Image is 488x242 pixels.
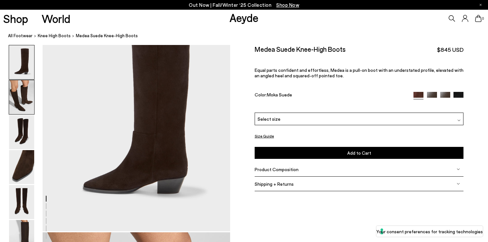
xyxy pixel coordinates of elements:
[38,33,71,38] span: knee high boots
[255,181,294,187] span: Shipping + Returns
[9,80,34,114] img: Medea Suede Knee-High Boots - Image 2
[255,147,464,159] button: Add to Cart
[376,226,483,237] button: Your consent preferences for tracking technologies
[457,182,460,185] img: svg%3E
[457,168,460,171] img: svg%3E
[255,67,464,78] p: Equal parts confident and effortless, Medea is a pull-on boot with an understated profile, elevat...
[8,27,488,45] nav: breadcrumb
[267,92,292,97] span: Moka Suede
[9,185,34,219] img: Medea Suede Knee-High Boots - Image 5
[255,132,274,140] button: Size Guide
[9,150,34,184] img: Medea Suede Knee-High Boots - Image 4
[255,45,346,53] h2: Medea Suede Knee-High Boots
[457,118,461,122] img: svg%3E
[347,150,371,156] span: Add to Cart
[437,46,463,54] span: $845 USD
[8,32,33,39] a: All Footwear
[76,32,138,39] span: Medea Suede Knee-High Boots
[258,115,280,122] span: Select size
[276,2,299,8] span: Navigate to /collections/new-in
[229,11,259,24] a: Aeyde
[189,1,299,9] p: Out Now | Fall/Winter ‘25 Collection
[255,92,407,99] div: Color:
[482,17,485,20] span: 0
[42,13,70,24] a: World
[3,13,28,24] a: Shop
[38,32,71,39] a: knee high boots
[255,167,299,172] span: Product Composition
[475,15,482,22] a: 0
[9,45,34,79] img: Medea Suede Knee-High Boots - Image 1
[9,115,34,149] img: Medea Suede Knee-High Boots - Image 3
[376,228,483,235] label: Your consent preferences for tracking technologies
